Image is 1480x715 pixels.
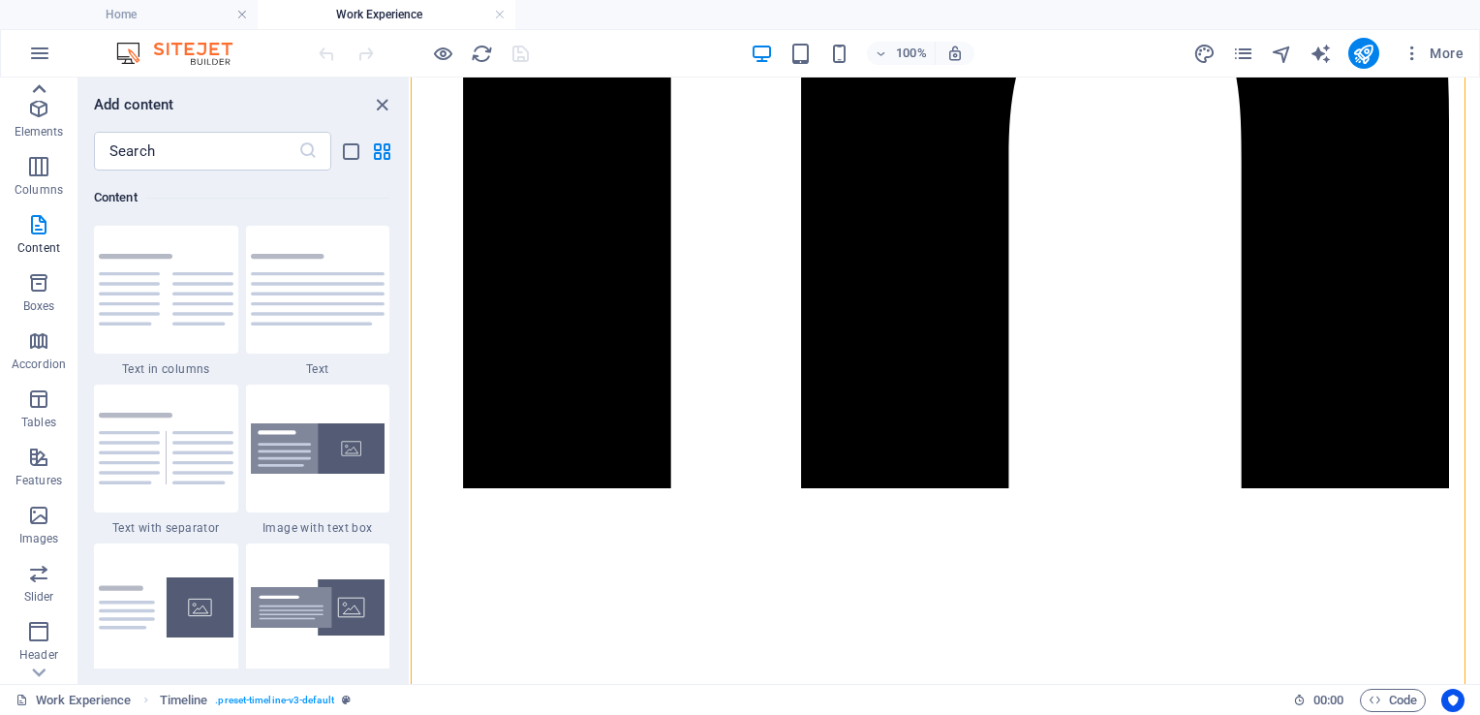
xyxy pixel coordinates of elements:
[99,577,233,637] img: text-with-image-v4.svg
[431,42,454,65] button: Click here to leave preview mode and continue editing
[94,385,238,536] div: Text with separator
[215,689,334,712] span: . preset-timeline-v3-default
[946,45,964,62] i: On resize automatically adjust zoom level to fit chosen device.
[1271,42,1294,65] button: navigator
[1403,44,1464,63] span: More
[1352,43,1374,65] i: Publish
[19,647,58,663] p: Header
[370,93,393,116] button: close panel
[1310,42,1333,65] button: text_generator
[12,357,66,372] p: Accordion
[1313,689,1343,712] span: 00 00
[251,423,385,475] img: image-with-text-box.svg
[251,254,385,326] img: text.svg
[246,520,390,536] span: Image with text box
[370,140,393,163] button: grid-view
[1271,43,1293,65] i: Navigator
[23,298,55,314] p: Boxes
[1327,693,1330,707] span: :
[99,254,233,326] img: text-in-columns.svg
[24,589,54,605] p: Slider
[1232,43,1254,65] i: Pages (Ctrl+Alt+S)
[1310,43,1332,65] i: AI Writer
[896,42,927,65] h6: 100%
[94,226,238,377] div: Text in columns
[17,240,60,256] p: Content
[94,132,298,171] input: Search
[251,579,385,637] img: text-image-overlap.svg
[1232,42,1255,65] button: pages
[1293,689,1344,712] h6: Session time
[1193,43,1216,65] i: Design (Ctrl+Alt+Y)
[160,689,351,712] nav: breadcrumb
[94,93,174,116] h6: Add content
[867,42,936,65] button: 100%
[339,140,362,163] button: list-view
[1193,42,1217,65] button: design
[15,473,62,488] p: Features
[470,42,493,65] button: reload
[160,689,208,712] span: Click to select. Double-click to edit
[15,124,64,140] p: Elements
[246,226,390,377] div: Text
[94,520,238,536] span: Text with separator
[1395,38,1471,69] button: More
[471,43,493,65] i: Reload page
[15,182,63,198] p: Columns
[246,361,390,377] span: Text
[94,186,389,209] h6: Content
[246,385,390,536] div: Image with text box
[1369,689,1417,712] span: Code
[1441,689,1465,712] button: Usercentrics
[111,42,257,65] img: Editor Logo
[15,689,132,712] a: Click to cancel selection. Double-click to open Pages
[1348,38,1379,69] button: publish
[342,695,351,705] i: This element is a customizable preset
[19,531,59,546] p: Images
[21,415,56,430] p: Tables
[1360,689,1426,712] button: Code
[99,413,233,484] img: text-with-separator.svg
[94,361,238,377] span: Text in columns
[258,4,515,25] h4: Work Experience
